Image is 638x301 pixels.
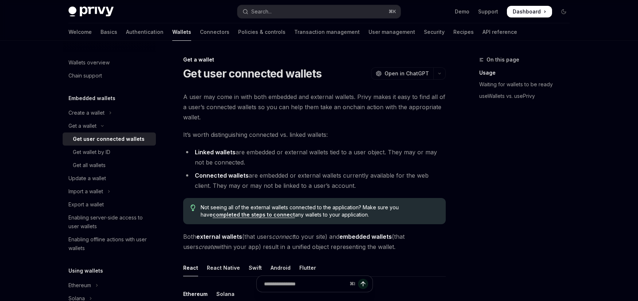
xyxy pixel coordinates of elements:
[358,279,368,289] button: Send message
[73,135,145,143] div: Get user connected wallets
[238,23,285,41] a: Policies & controls
[73,161,106,170] div: Get all wallets
[196,233,242,240] strong: external wallets
[63,146,156,159] a: Get wallet by ID
[272,233,294,240] em: connect
[190,205,196,211] svg: Tip
[479,90,575,102] a: useWallets vs. usePrivy
[68,108,105,117] div: Create a wallet
[172,23,191,41] a: Wallets
[237,5,401,18] button: Open search
[371,67,433,80] button: Open in ChatGPT
[68,7,114,17] img: dark logo
[207,259,240,276] div: React Native
[478,8,498,15] a: Support
[68,174,106,183] div: Update a wallet
[63,233,156,255] a: Enabling offline actions with user wallets
[294,23,360,41] a: Transaction management
[63,198,156,211] a: Export a wallet
[183,170,446,191] li: are embedded or external wallets currently available for the web client. They may or may not be l...
[101,23,117,41] a: Basics
[424,23,445,41] a: Security
[183,259,198,276] div: React
[213,211,295,218] a: completed the steps to connect
[369,23,415,41] a: User management
[264,276,347,292] input: Ask a question...
[389,9,396,15] span: ⌘ K
[73,148,110,157] div: Get wallet by ID
[126,23,164,41] a: Authentication
[385,70,429,77] span: Open in ChatGPT
[195,148,236,156] strong: Linked wallets
[63,211,156,233] a: Enabling server-side access to user wallets
[271,259,291,276] div: Android
[68,187,103,196] div: Import a wallet
[455,8,469,15] a: Demo
[68,281,91,290] div: Ethereum
[513,8,541,15] span: Dashboard
[453,23,474,41] a: Recipes
[68,94,115,103] h5: Embedded wallets
[251,7,272,16] div: Search...
[195,172,249,179] strong: Connected wallets
[249,259,262,276] div: Swift
[63,106,156,119] button: Toggle Create a wallet section
[63,132,156,146] a: Get user connected wallets
[68,213,151,231] div: Enabling server-side access to user wallets
[183,130,446,140] span: It’s worth distinguishing connected vs. linked wallets:
[183,56,446,63] div: Get a wallet
[201,204,438,218] span: Not seeing all of the external wallets connected to the application? Make sure you have any walle...
[339,233,392,240] strong: embedded wallets
[198,243,216,250] em: create
[183,231,446,252] span: Both (that users to your site) and (that users within your app) result in a unified object repres...
[200,23,229,41] a: Connectors
[558,6,570,17] button: Toggle dark mode
[507,6,552,17] a: Dashboard
[68,235,151,253] div: Enabling offline actions with user wallets
[68,266,103,275] h5: Using wallets
[63,185,156,198] button: Toggle Import a wallet section
[68,58,110,67] div: Wallets overview
[63,69,156,82] a: Chain support
[63,159,156,172] a: Get all wallets
[68,122,97,130] div: Get a wallet
[68,200,104,209] div: Export a wallet
[63,56,156,69] a: Wallets overview
[63,119,156,132] button: Toggle Get a wallet section
[487,55,519,64] span: On this page
[63,279,156,292] button: Toggle Ethereum section
[68,23,92,41] a: Welcome
[183,67,322,80] h1: Get user connected wallets
[63,172,156,185] a: Update a wallet
[479,67,575,79] a: Usage
[299,259,316,276] div: Flutter
[183,92,446,122] span: A user may come in with both embedded and external wallets. Privy makes it easy to find all of a ...
[183,147,446,167] li: are embedded or external wallets tied to a user object. They may or may not be connected.
[479,79,575,90] a: Waiting for wallets to be ready
[483,23,517,41] a: API reference
[68,71,102,80] div: Chain support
